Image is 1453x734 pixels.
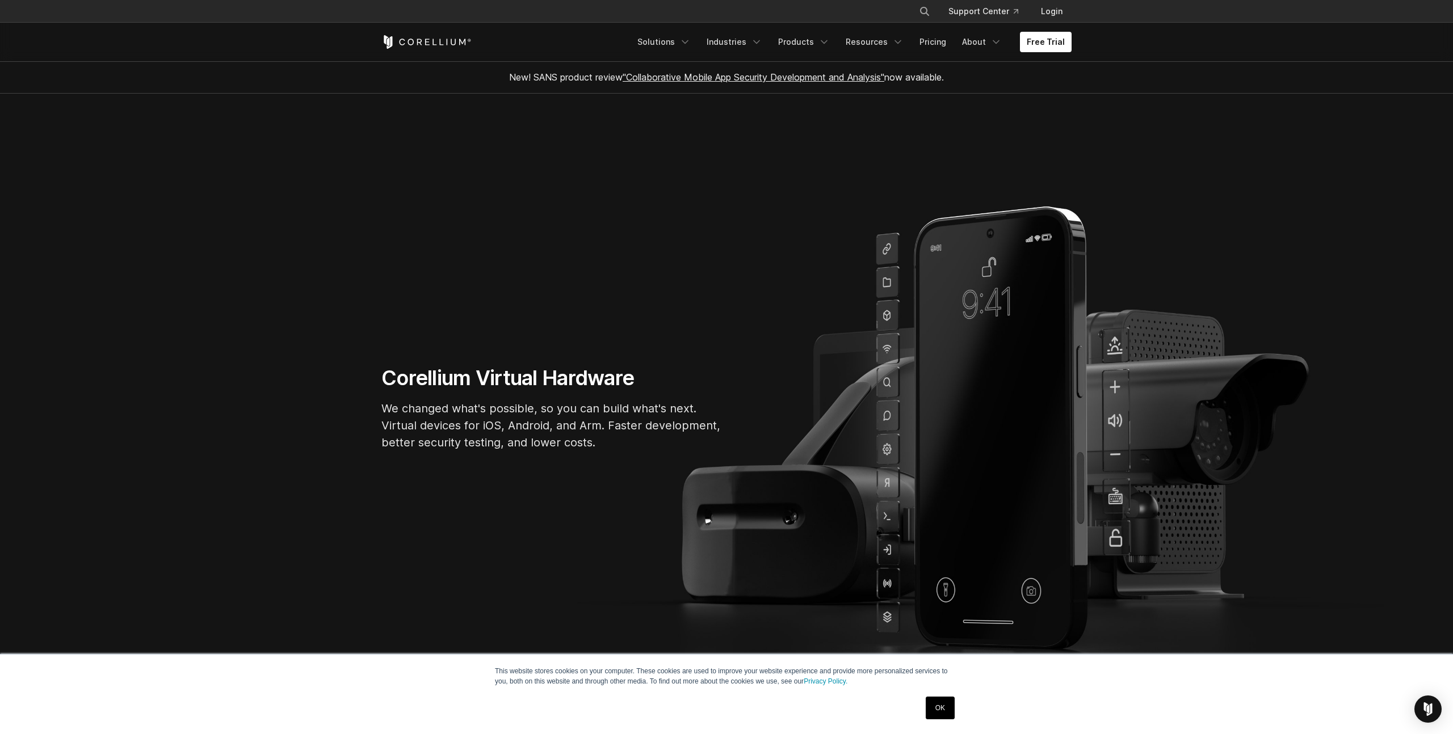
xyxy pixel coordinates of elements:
[839,32,910,52] a: Resources
[1414,695,1442,723] div: Open Intercom Messenger
[1020,32,1072,52] a: Free Trial
[914,1,935,22] button: Search
[926,697,955,719] a: OK
[381,365,722,391] h1: Corellium Virtual Hardware
[955,32,1009,52] a: About
[913,32,953,52] a: Pricing
[700,32,769,52] a: Industries
[1032,1,1072,22] a: Login
[771,32,837,52] a: Products
[495,666,958,686] p: This website stores cookies on your computer. These cookies are used to improve your website expe...
[623,71,884,83] a: "Collaborative Mobile App Security Development and Analysis"
[631,32,1072,52] div: Navigation Menu
[509,71,944,83] span: New! SANS product review now available.
[631,32,698,52] a: Solutions
[804,677,847,685] a: Privacy Policy.
[905,1,1072,22] div: Navigation Menu
[939,1,1027,22] a: Support Center
[381,400,722,451] p: We changed what's possible, so you can build what's next. Virtual devices for iOS, Android, and A...
[381,35,472,49] a: Corellium Home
